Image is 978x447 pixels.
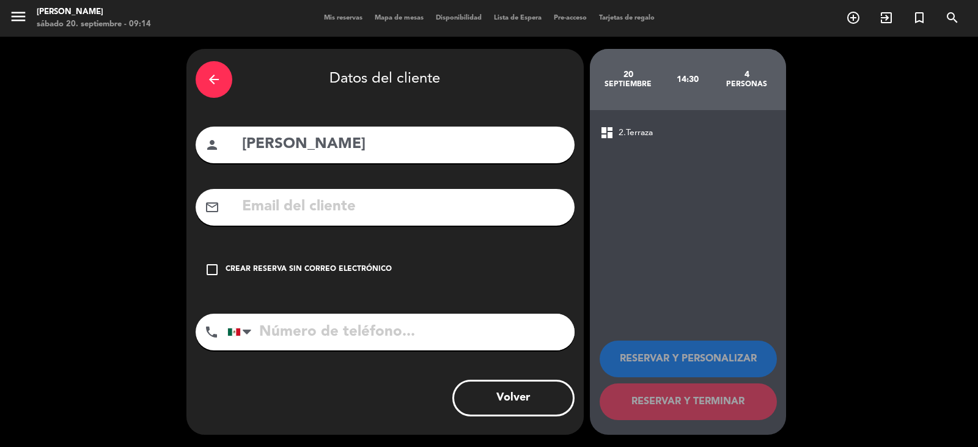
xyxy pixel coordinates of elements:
[600,125,614,140] span: dashboard
[226,264,392,276] div: Crear reserva sin correo electrónico
[9,7,28,30] button: menu
[879,10,894,25] i: exit_to_app
[548,15,593,21] span: Pre-acceso
[318,15,369,21] span: Mis reservas
[241,132,565,157] input: Nombre del cliente
[600,383,777,420] button: RESERVAR Y TERMINAR
[369,15,430,21] span: Mapa de mesas
[430,15,488,21] span: Disponibilidad
[204,325,219,339] i: phone
[9,7,28,26] i: menu
[205,138,219,152] i: person
[717,70,776,79] div: 4
[717,79,776,89] div: personas
[205,200,219,215] i: mail_outline
[945,10,960,25] i: search
[593,15,661,21] span: Tarjetas de regalo
[228,314,256,350] div: Mexico (México): +52
[207,72,221,87] i: arrow_back
[241,194,565,220] input: Email del cliente
[227,314,575,350] input: Número de teléfono...
[205,262,219,277] i: check_box_outline_blank
[599,70,658,79] div: 20
[37,18,151,31] div: sábado 20. septiembre - 09:14
[488,15,548,21] span: Lista de Espera
[452,380,575,416] button: Volver
[658,58,717,101] div: 14:30
[600,341,777,377] button: RESERVAR Y PERSONALIZAR
[599,79,658,89] div: septiembre
[37,6,151,18] div: [PERSON_NAME]
[619,126,653,140] span: 2.Terraza
[912,10,927,25] i: turned_in_not
[196,58,575,101] div: Datos del cliente
[846,10,861,25] i: add_circle_outline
